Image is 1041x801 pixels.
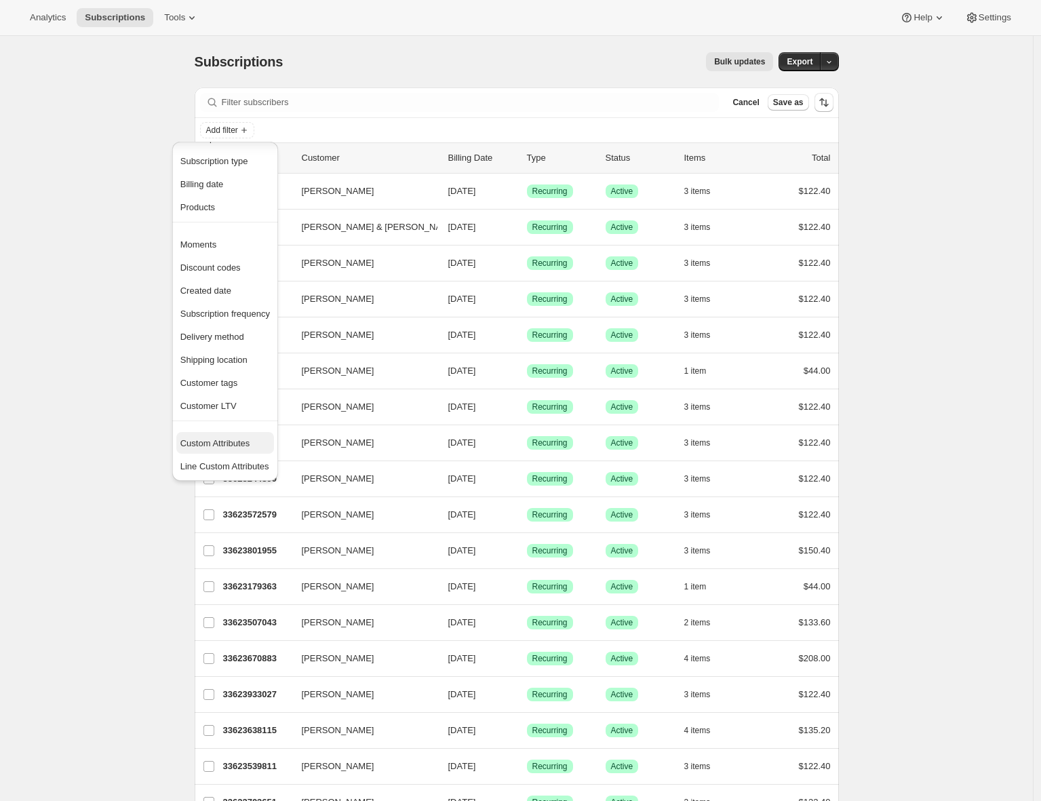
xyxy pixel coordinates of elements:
span: Active [611,725,633,736]
button: 1 item [684,577,722,596]
span: [PERSON_NAME] [302,688,374,701]
span: Delivery method [180,332,244,342]
span: Discount codes [180,262,241,273]
span: 3 items [684,689,711,700]
div: IDCustomerBilling DateTypeStatusItemsTotal [223,151,831,165]
span: [DATE] [448,509,476,520]
button: [PERSON_NAME] [294,468,429,490]
p: 33623572579 [223,508,291,522]
button: 3 items [684,757,726,776]
p: Status [606,151,673,165]
button: Bulk updates [706,52,773,71]
span: [PERSON_NAME] [302,256,374,270]
span: [PERSON_NAME] [302,472,374,486]
p: 33623670883 [223,652,291,665]
button: [PERSON_NAME] & [PERSON_NAME] [294,216,429,238]
span: Shipping location [180,355,248,365]
span: $122.40 [799,294,831,304]
button: 3 items [684,326,726,345]
span: Active [611,366,633,376]
div: 33623244899[PERSON_NAME][DATE]SuccessRecurringSuccessActive3 items$122.40 [223,469,831,488]
span: 2 items [684,617,711,628]
div: Type [527,151,595,165]
button: [PERSON_NAME] [294,324,429,346]
span: Active [611,186,633,197]
span: Tools [164,12,185,23]
span: Active [611,617,633,628]
span: Active [611,689,633,700]
button: 1 item [684,362,722,380]
span: $122.40 [799,689,831,699]
button: 3 items [684,290,726,309]
span: $122.40 [799,222,831,232]
span: Recurring [532,689,568,700]
span: 3 items [684,473,711,484]
div: Items [684,151,752,165]
p: Billing Date [448,151,516,165]
span: $44.00 [804,581,831,591]
button: [PERSON_NAME] [294,432,429,454]
span: [PERSON_NAME] [302,292,374,306]
button: [PERSON_NAME] [294,540,429,562]
button: [PERSON_NAME] [294,360,429,382]
span: [DATE] [448,258,476,268]
span: [DATE] [448,725,476,735]
span: Billing date [180,179,224,189]
span: [DATE] [448,330,476,340]
p: Customer [302,151,437,165]
span: Active [611,653,633,664]
span: Active [611,581,633,592]
span: Recurring [532,222,568,233]
span: Customer tags [180,378,238,388]
span: Active [611,294,633,305]
span: [PERSON_NAME] [302,724,374,737]
span: Active [611,545,633,556]
p: 33623638115 [223,724,291,737]
span: Recurring [532,581,568,592]
div: 33623638115[PERSON_NAME][DATE]SuccessRecurringSuccessActive4 items$135.20 [223,721,831,740]
span: [DATE] [448,689,476,699]
button: 2 items [684,613,726,632]
div: 33623179363[PERSON_NAME][DATE]SuccessRecurringSuccessActive1 item$44.00 [223,577,831,596]
span: [PERSON_NAME] [302,544,374,558]
div: 33623539811[PERSON_NAME][DATE]SuccessRecurringSuccessActive3 items$122.40 [223,757,831,776]
button: 4 items [684,721,726,740]
button: Sort the results [814,93,833,112]
span: $122.40 [799,258,831,268]
div: 33623212131[PERSON_NAME][DATE]SuccessRecurringSuccessActive3 items$122.40 [223,397,831,416]
button: 3 items [684,685,726,704]
p: 33623801955 [223,544,291,558]
button: 4 items [684,649,726,668]
span: $150.40 [799,545,831,555]
span: [PERSON_NAME] [302,328,374,342]
span: 1 item [684,581,707,592]
button: Analytics [22,8,74,27]
span: $122.40 [799,761,831,771]
span: Save as [773,97,804,108]
button: [PERSON_NAME] [294,288,429,310]
span: [PERSON_NAME] [302,436,374,450]
p: 33623933027 [223,688,291,701]
span: Recurring [532,617,568,628]
span: $135.20 [799,725,831,735]
span: [DATE] [448,653,476,663]
span: 3 items [684,545,711,556]
p: Total [812,151,830,165]
span: 4 items [684,725,711,736]
span: $122.40 [799,509,831,520]
span: Active [611,222,633,233]
button: 3 items [684,541,726,560]
button: [PERSON_NAME] [294,648,429,669]
span: [DATE] [448,402,476,412]
button: [PERSON_NAME] [294,756,429,777]
span: 3 items [684,330,711,340]
span: Recurring [532,545,568,556]
span: Custom Attributes [180,438,250,448]
span: [PERSON_NAME] [302,652,374,665]
div: 33567506531[PERSON_NAME] & [PERSON_NAME][DATE]SuccessRecurringSuccessActive3 items$122.40 [223,218,831,237]
span: 4 items [684,653,711,664]
span: 3 items [684,222,711,233]
button: 3 items [684,397,726,416]
button: 3 items [684,469,726,488]
span: Export [787,56,812,67]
